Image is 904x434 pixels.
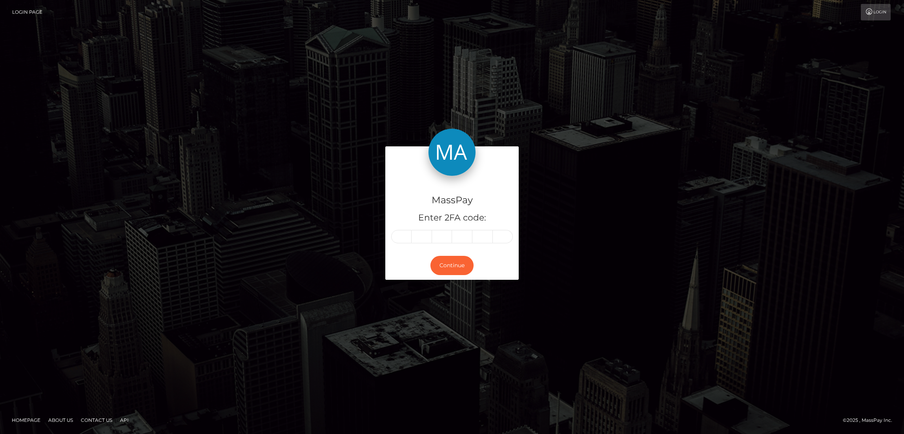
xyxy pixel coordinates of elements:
a: Contact Us [78,414,115,426]
img: MassPay [428,129,476,176]
a: Login [861,4,891,20]
a: Login Page [12,4,42,20]
a: API [117,414,132,426]
div: © 2025 , MassPay Inc. [843,416,898,425]
button: Continue [430,256,474,275]
a: About Us [45,414,76,426]
a: Homepage [9,414,44,426]
h4: MassPay [391,193,513,207]
h5: Enter 2FA code: [391,212,513,224]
